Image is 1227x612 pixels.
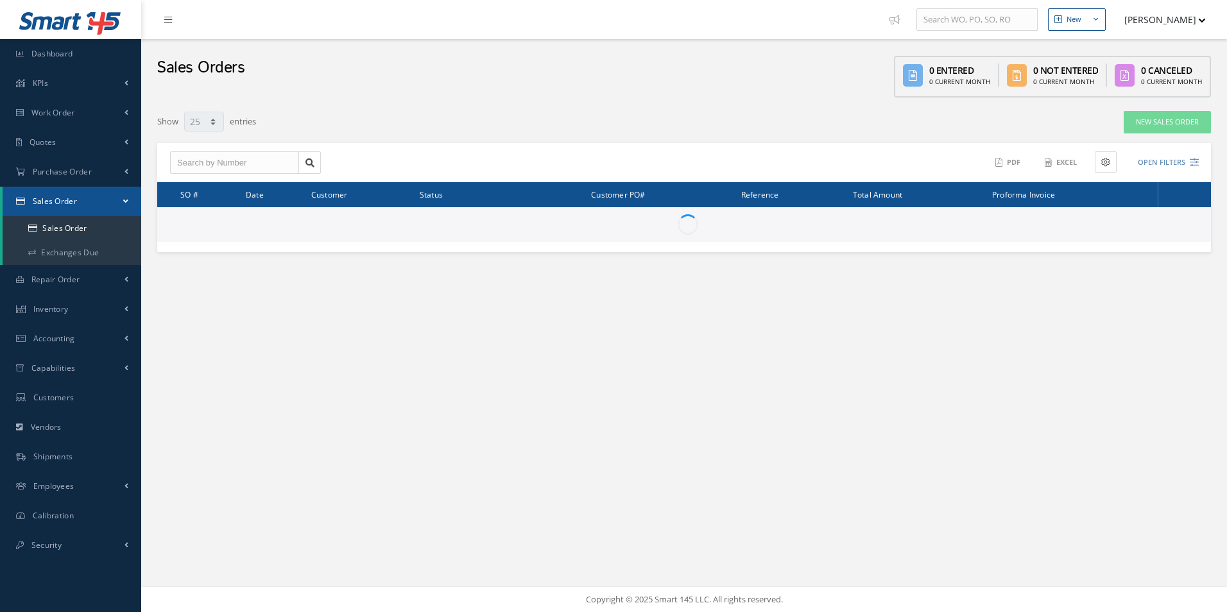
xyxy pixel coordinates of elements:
[31,540,62,550] span: Security
[1067,14,1081,25] div: New
[33,78,48,89] span: KPIs
[1048,8,1106,31] button: New
[30,137,56,148] span: Quotes
[853,188,902,200] span: Total Amount
[31,362,76,373] span: Capabilities
[311,188,348,200] span: Customer
[33,510,74,521] span: Calibration
[33,196,77,207] span: Sales Order
[157,58,245,78] h2: Sales Orders
[1033,64,1099,77] div: 0 Not Entered
[1038,151,1085,174] button: Excel
[170,151,299,174] input: Search by Number
[154,593,1214,606] div: Copyright © 2025 Smart 145 LLC. All rights reserved.
[1112,7,1206,32] button: [PERSON_NAME]
[31,48,73,59] span: Dashboard
[1126,152,1199,173] button: Open Filters
[916,8,1038,31] input: Search WO, PO, SO, RO
[180,188,198,200] span: SO #
[33,480,74,491] span: Employees
[31,421,62,432] span: Vendors
[33,392,74,403] span: Customers
[1124,111,1211,133] a: New Sales Order
[33,166,92,177] span: Purchase Order
[3,241,141,265] a: Exchanges Due
[929,64,990,77] div: 0 Entered
[33,333,75,344] span: Accounting
[3,216,141,241] a: Sales Order
[992,188,1055,200] span: Proforma Invoice
[246,188,264,200] span: Date
[230,110,256,128] label: entries
[420,188,443,200] span: Status
[31,107,75,118] span: Work Order
[33,303,69,314] span: Inventory
[31,274,80,285] span: Repair Order
[741,188,779,200] span: Reference
[157,110,178,128] label: Show
[929,77,990,87] div: 0 Current Month
[989,151,1029,174] button: PDF
[591,188,645,200] span: Customer PO#
[3,187,141,216] a: Sales Order
[33,451,73,462] span: Shipments
[1033,77,1099,87] div: 0 Current Month
[1141,64,1202,77] div: 0 Canceled
[1141,77,1202,87] div: 0 Current Month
